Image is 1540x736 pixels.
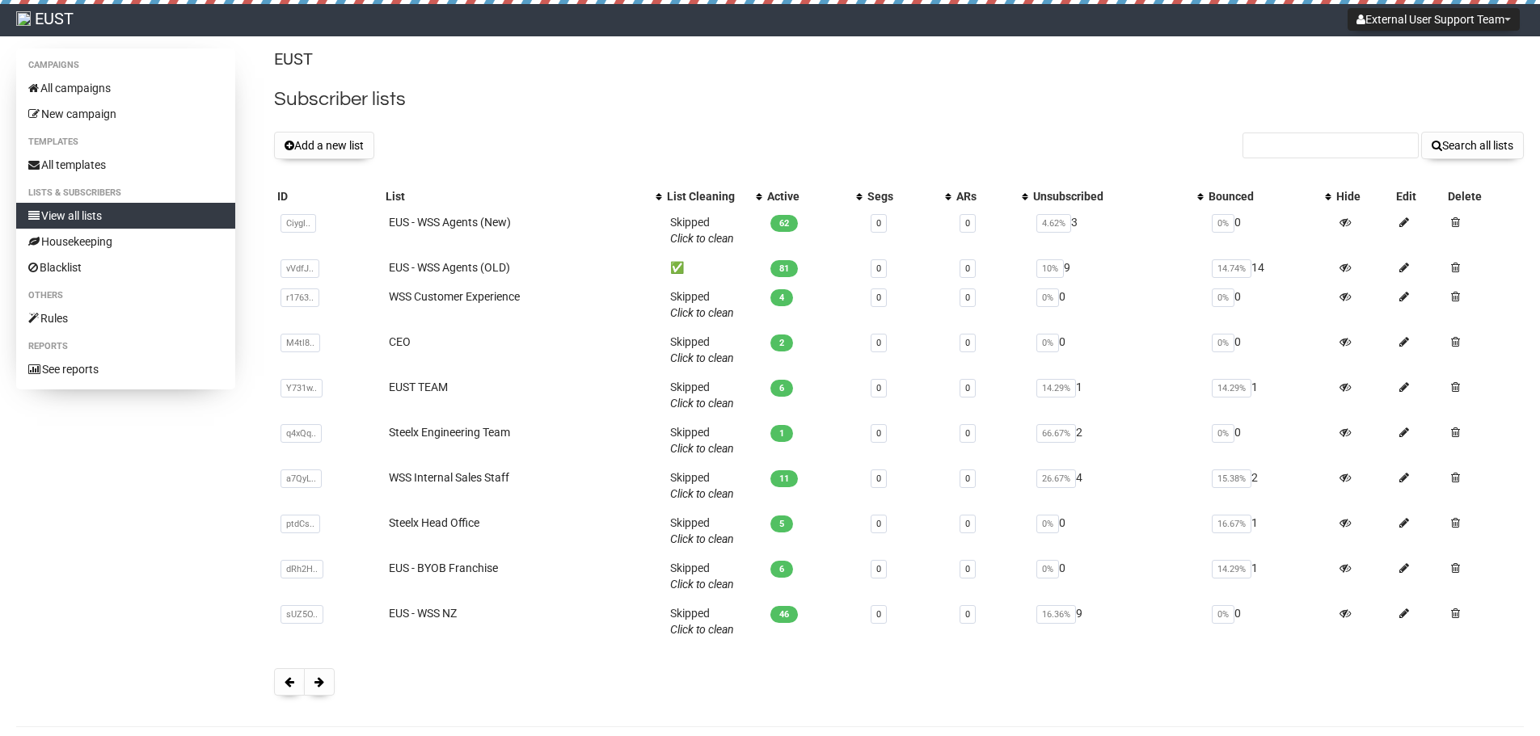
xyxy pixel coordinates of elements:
td: 9 [1030,599,1205,644]
div: Unsubscribed [1033,188,1189,204]
a: Housekeeping [16,229,235,254]
span: a7QyL.. [281,469,322,488]
div: Bounced [1209,188,1317,204]
a: EUS - BYOB Franchise [389,561,498,574]
span: 6 [770,380,793,397]
span: 0% [1212,605,1234,624]
span: Ciygl.. [281,214,316,233]
div: Hide [1336,188,1390,204]
td: 1 [1030,372,1205,418]
span: Skipped [670,381,734,410]
a: New campaign [16,101,235,127]
li: Campaigns [16,56,235,75]
div: Segs [867,188,936,204]
th: Segs: No sort applied, activate to apply an ascending sort [864,185,952,208]
span: Skipped [670,471,734,500]
span: 14.29% [1212,560,1251,578]
th: Bounced: No sort applied, activate to apply an ascending sort [1205,185,1333,208]
a: EUS - WSS Agents (New) [389,216,511,229]
a: 0 [965,218,970,229]
li: Lists & subscribers [16,183,235,203]
button: Add a new list [274,132,374,159]
a: WSS Internal Sales Staff [389,471,509,484]
a: WSS Customer Experience [389,290,520,303]
div: Active [767,188,849,204]
span: 4.62% [1036,214,1071,233]
span: 0% [1212,424,1234,443]
li: Reports [16,337,235,356]
a: 0 [876,263,881,274]
a: 0 [876,428,881,439]
a: 0 [965,383,970,393]
a: 0 [965,292,970,303]
span: 15.38% [1212,469,1251,488]
li: Templates [16,132,235,152]
a: 0 [876,564,881,574]
span: 16.67% [1212,515,1251,533]
a: 0 [965,263,970,274]
td: 0 [1030,327,1205,372]
span: ptdCs.. [281,515,320,533]
button: External User Support Team [1348,8,1520,31]
th: List Cleaning: No sort applied, activate to apply an ascending sort [664,185,764,208]
span: 2 [770,334,793,351]
a: 0 [965,428,970,439]
td: 0 [1205,208,1333,253]
span: Skipped [670,426,734,455]
td: 0 [1205,282,1333,327]
a: Click to clean [670,532,734,545]
th: ID: No sort applied, sorting is disabled [274,185,383,208]
td: 4 [1030,463,1205,508]
td: 0 [1205,599,1333,644]
span: 0% [1212,334,1234,352]
span: 0% [1036,560,1059,578]
span: Skipped [670,516,734,545]
th: Hide: No sort applied, sorting is disabled [1333,185,1393,208]
a: Click to clean [670,623,734,636]
div: List [386,188,647,204]
span: 0% [1036,334,1059,352]
span: 0% [1212,288,1234,307]
th: Active: No sort applied, activate to apply an ascending sort [764,185,865,208]
span: Skipped [670,216,734,245]
td: 0 [1030,553,1205,599]
div: ARs [956,188,1015,204]
a: Click to clean [670,578,734,591]
th: Delete: No sort applied, sorting is disabled [1445,185,1524,208]
span: Skipped [670,561,734,591]
span: 66.67% [1036,424,1076,443]
span: Skipped [670,335,734,364]
td: 0 [1205,418,1333,463]
a: 0 [876,338,881,348]
p: EUST [274,48,1524,70]
span: 11 [770,470,798,487]
a: 0 [876,383,881,393]
td: 2 [1030,418,1205,463]
td: 0 [1205,327,1333,372]
span: dRh2H.. [281,560,323,578]
a: Click to clean [670,351,734,364]
td: ✅ [664,253,764,282]
a: Click to clean [670,232,734,245]
td: 1 [1205,508,1333,553]
a: 0 [965,473,970,484]
a: EUS - WSS NZ [389,607,457,620]
a: Click to clean [670,487,734,500]
a: 0 [876,519,881,529]
span: M4tl8.. [281,334,320,352]
span: vVdfJ.. [281,259,319,278]
a: CEO [389,335,411,348]
span: 5 [770,515,793,532]
span: Y731w.. [281,379,323,397]
span: 4 [770,289,793,306]
a: Click to clean [670,397,734,410]
a: 0 [965,564,970,574]
a: EUST TEAM [389,381,448,393]
div: List Cleaning [667,188,748,204]
a: EUS - WSS Agents (OLD) [389,261,510,274]
a: Click to clean [670,442,734,455]
a: 0 [876,218,881,229]
span: 81 [770,260,798,277]
a: 0 [876,292,881,303]
span: 26.67% [1036,469,1076,488]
